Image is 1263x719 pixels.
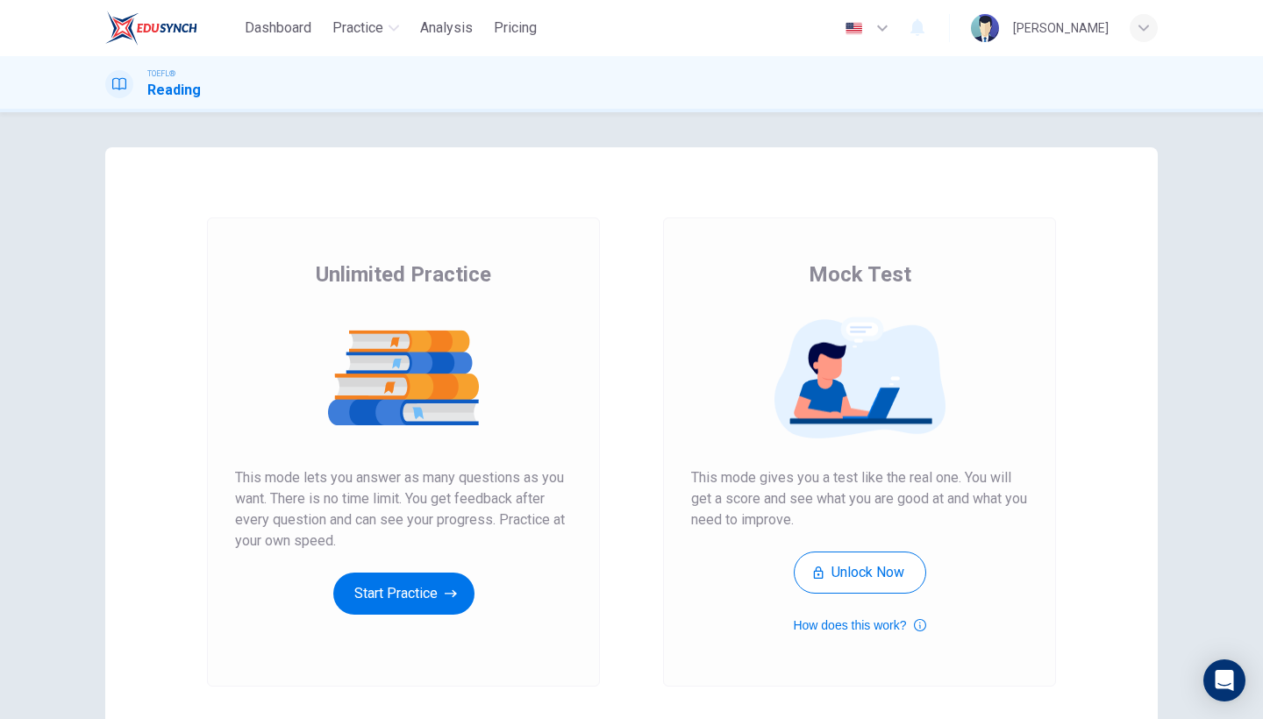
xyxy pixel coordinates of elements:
[332,18,383,39] span: Practice
[809,260,911,288] span: Mock Test
[691,467,1028,530] span: This mode gives you a test like the real one. You will get a score and see what you are good at a...
[235,467,572,552] span: This mode lets you answer as many questions as you want. There is no time limit. You get feedback...
[105,11,197,46] img: EduSynch logo
[316,260,491,288] span: Unlimited Practice
[147,68,175,80] span: TOEFL®
[147,80,201,101] h1: Reading
[1013,18,1109,39] div: [PERSON_NAME]
[843,22,865,35] img: en
[971,14,999,42] img: Profile picture
[105,11,238,46] a: EduSynch logo
[1203,659,1245,701] div: Open Intercom Messenger
[325,12,406,44] button: Practice
[420,18,473,39] span: Analysis
[245,18,311,39] span: Dashboard
[494,18,537,39] span: Pricing
[793,615,925,636] button: How does this work?
[413,12,480,44] button: Analysis
[794,552,926,594] button: Unlock Now
[333,573,475,615] button: Start Practice
[238,12,318,44] button: Dashboard
[487,12,544,44] button: Pricing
